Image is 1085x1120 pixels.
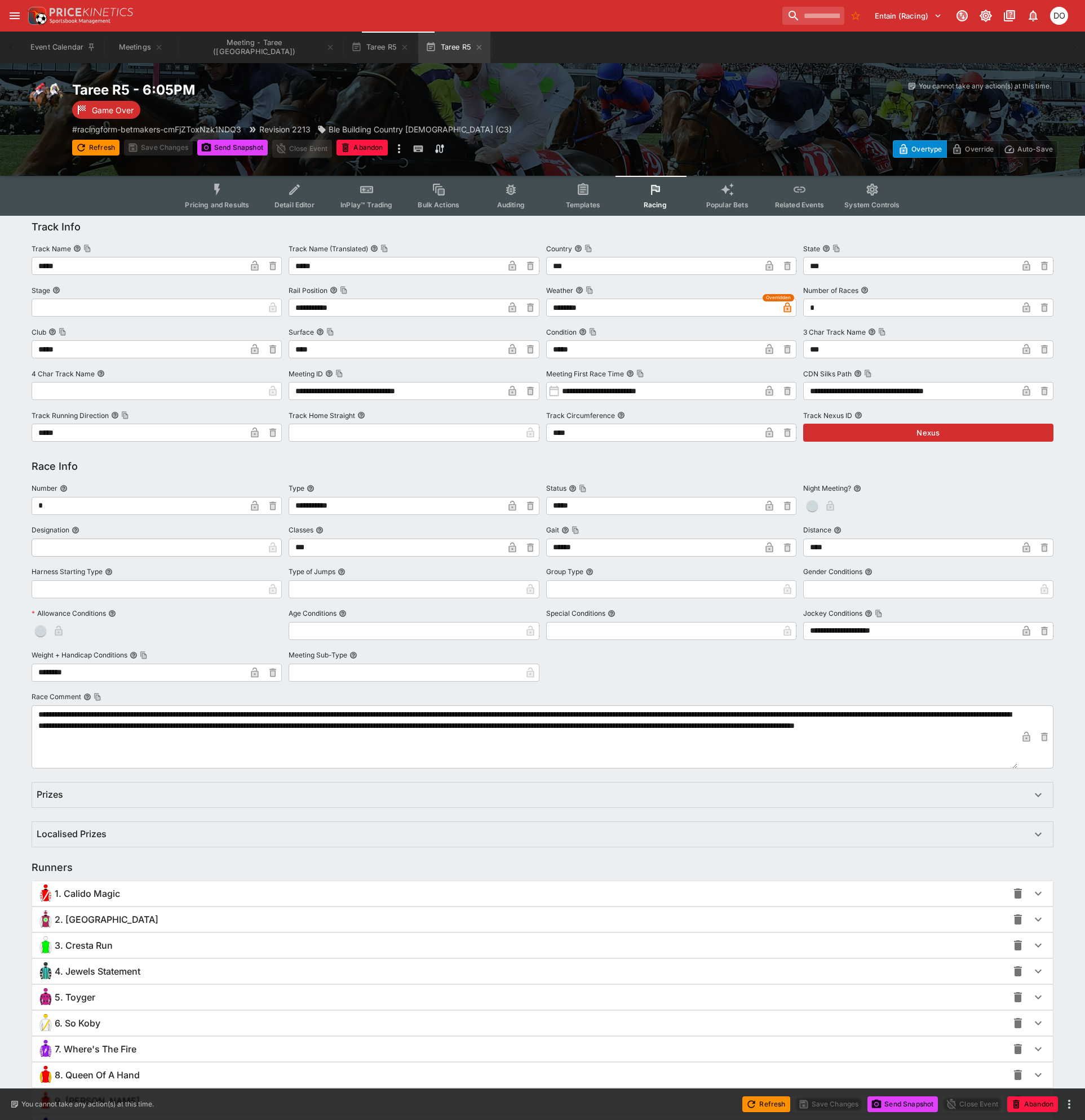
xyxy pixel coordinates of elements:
p: Country [546,244,572,254]
p: Track Nexus ID [803,411,852,420]
p: Track Home Straight [289,411,355,420]
p: Stage [32,286,50,295]
p: Track Running Direction [32,411,109,420]
p: Ble Building Country [DEMOGRAPHIC_DATA] (C3) [329,123,512,135]
button: Harness Starting Type [105,568,113,576]
button: Track Name (Translated)Copy To Clipboard [370,245,378,252]
button: Copy To Clipboard [878,328,886,336]
p: Classes [289,525,313,535]
p: Number [32,483,57,493]
p: CDN Silks Path [803,369,852,379]
button: Select Tenant [868,7,949,25]
span: 6. So Koby [55,1017,100,1029]
button: Meeting IDCopy To Clipboard [325,370,333,377]
button: Night Meeting? [853,485,861,492]
span: 2. [GEOGRAPHIC_DATA] [55,914,158,926]
button: Copy To Clipboard [121,411,129,419]
div: Event type filters [176,176,909,216]
p: State [803,244,820,254]
p: You cannot take any action(s) at this time. [919,81,1051,91]
button: Toggle light/dark mode [976,6,996,26]
p: Gender Conditions [803,567,862,576]
button: Taree R5 [418,32,490,63]
p: Number of Races [803,286,858,295]
img: PriceKinetics [50,8,133,16]
img: toyger_64x64.png [37,988,55,1006]
button: CDN Silks PathCopy To Clipboard [854,370,862,377]
p: Group Type [546,567,583,576]
button: Number [60,485,68,492]
p: Condition [546,327,577,337]
span: Mark an event as closed and abandoned. [1007,1097,1058,1109]
button: Type of Jumps [338,568,346,576]
span: Templates [566,201,600,209]
button: open drawer [5,6,25,26]
p: Weather [546,286,573,295]
button: ConditionCopy To Clipboard [579,328,587,336]
button: Copy To Clipboard [875,610,883,617]
button: Copy To Clipboard [340,286,348,294]
button: GaitCopy To Clipboard [561,526,569,534]
h6: Localised Prizes [37,828,107,840]
img: cresta-run_64x64.png [37,936,55,954]
button: Copy To Clipboard [335,370,343,377]
p: 3 Char Track Name [803,327,866,337]
button: Classes [316,526,324,534]
p: Type of Jumps [289,567,335,576]
button: Jockey ConditionsCopy To Clipboard [865,610,873,617]
button: StatusCopy To Clipboard [569,485,577,492]
p: Track Circumference [546,411,615,420]
p: Type [289,483,304,493]
span: 4. Jewels Statement [55,966,140,977]
button: Taree R5 [344,32,416,63]
button: Copy To Clipboard [94,693,101,701]
span: Pricing and Results [185,201,249,209]
img: Sportsbook Management [50,19,110,24]
button: Allowance Conditions [108,610,116,617]
button: Notifications [1023,6,1043,26]
span: Mark an event as closed and abandoned. [336,141,387,153]
button: Daniel Olerenshaw [1047,3,1071,28]
p: Revision 2213 [259,123,311,135]
img: canny-prospect_64x64.png [37,910,55,928]
p: Auto-Save [1017,143,1053,155]
p: 4 Char Track Name [32,369,95,379]
p: Special Conditions [546,608,605,618]
button: WeatherCopy To Clipboard [575,286,583,294]
button: Copy To Clipboard [636,370,644,377]
span: Popular Bets [706,201,749,209]
button: Refresh [72,140,119,155]
button: Copy To Clipboard [864,370,872,377]
span: InPlay™ Trading [340,201,392,209]
button: Track NameCopy To Clipboard [73,245,81,252]
button: Copy To Clipboard [140,651,148,659]
p: Surface [289,327,314,337]
div: Start From [893,140,1058,158]
button: Track Nexus ID [854,411,862,419]
button: StateCopy To Clipboard [822,245,830,252]
button: Copy To Clipboard [83,245,91,252]
p: Meeting ID [289,369,323,379]
p: Weight + Handicap Conditions [32,650,127,660]
button: 3 Char Track NameCopy To Clipboard [868,328,876,336]
button: Auto-Save [999,140,1058,158]
p: Allowance Conditions [32,608,106,618]
img: so-koby_64x64.png [37,1014,55,1032]
button: Send Snapshot [197,140,268,155]
button: Copy To Clipboard [572,526,579,534]
button: more [1062,1097,1076,1111]
button: Meeting - Taree (AUS) [179,32,342,63]
span: Auditing [497,201,525,209]
h5: Track Info [32,220,81,233]
input: search [782,7,844,25]
button: more [392,140,406,158]
button: Copy To Clipboard [584,245,592,252]
button: CountryCopy To Clipboard [574,245,582,252]
button: Event Calendar [24,32,103,63]
p: Distance [803,525,831,535]
button: Nexus [803,424,1053,442]
span: Detail Editor [274,201,315,209]
p: Track Name (Translated) [289,244,368,254]
button: Distance [834,526,842,534]
p: Overtype [911,143,942,155]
